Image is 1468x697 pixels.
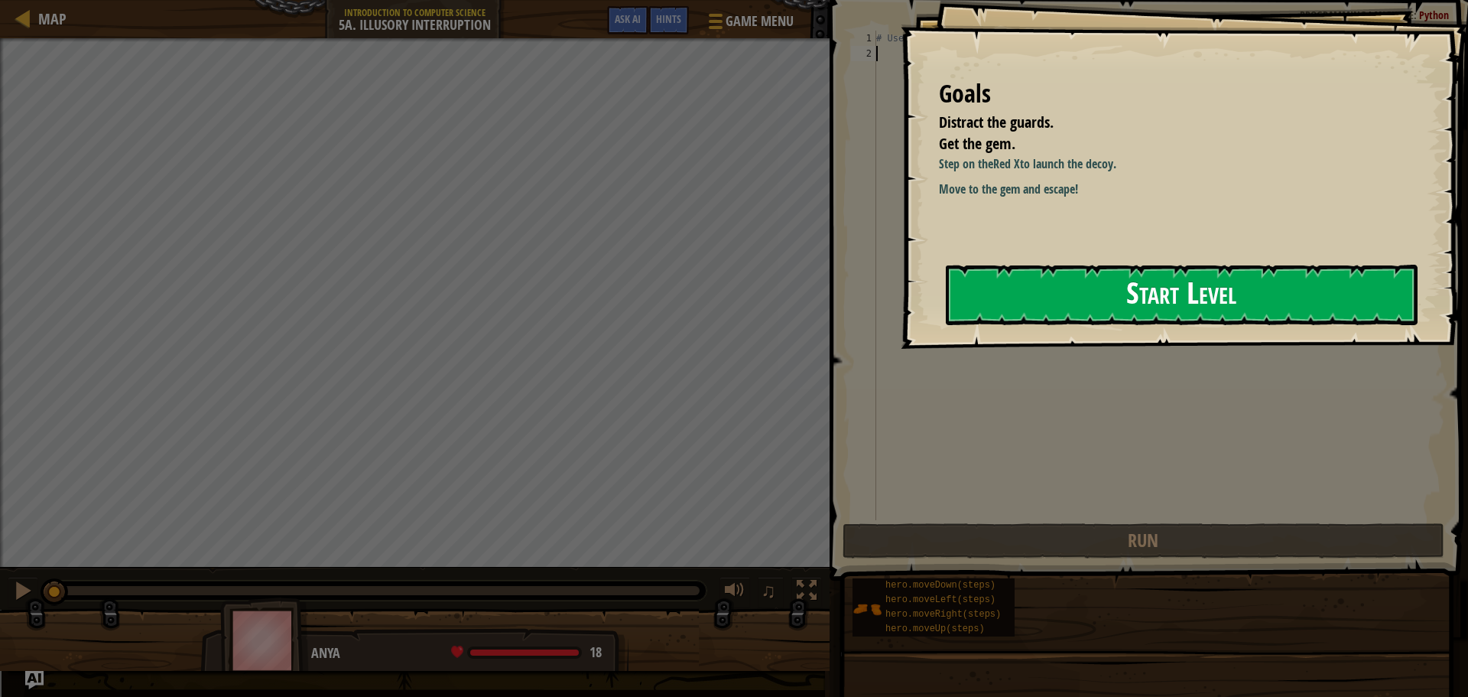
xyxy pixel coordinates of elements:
[851,31,876,46] div: 1
[853,594,882,624] img: portrait.png
[6,75,1462,89] div: Sign out
[25,671,44,689] button: Ask AI
[939,133,1015,154] span: Get the gem.
[220,598,309,682] img: thang_avatar_frame.png
[885,594,995,605] span: hero.moveLeft(steps)
[885,609,1001,620] span: hero.moveRight(steps)
[939,181,1426,198] p: Move to the gem and escape!
[885,624,985,634] span: hero.moveUp(steps)
[589,643,602,662] span: 18
[607,6,648,34] button: Ask AI
[311,643,613,663] div: Anya
[6,89,1462,103] div: Rename
[993,155,1020,172] strong: Red X
[6,61,1462,75] div: Options
[8,577,38,608] button: Ctrl + P: Pause
[939,155,1426,173] p: Step on the to launch the decoy.
[920,133,1411,155] li: Get the gem.
[6,34,1462,47] div: Move To ...
[38,8,67,29] span: Map
[31,8,67,29] a: Map
[885,580,995,591] span: hero.moveDown(steps)
[719,577,750,608] button: Adjust volume
[843,523,1444,559] button: Run
[726,11,794,31] span: Game Menu
[6,103,1462,116] div: Move To ...
[451,646,602,660] div: health: 18 / 18
[851,46,876,61] div: 2
[697,6,803,42] button: Game Menu
[920,112,1411,134] li: Distract the guards.
[615,11,641,26] span: Ask AI
[758,577,784,608] button: ♫
[791,577,822,608] button: Toggle fullscreen
[939,77,1414,112] div: Goals
[656,11,681,26] span: Hints
[946,265,1418,325] button: Start Level
[761,579,776,602] span: ♫
[939,112,1054,132] span: Distract the guards.
[6,20,1462,34] div: Sort New > Old
[6,47,1462,61] div: Delete
[6,6,1462,20] div: Sort A > Z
